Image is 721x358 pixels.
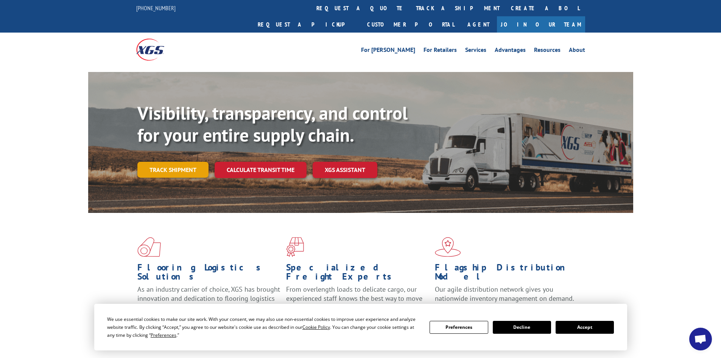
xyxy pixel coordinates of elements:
[215,162,307,178] a: Calculate transit time
[435,237,461,257] img: xgs-icon-flagship-distribution-model-red
[151,332,176,338] span: Preferences
[137,263,280,285] h1: Flooring Logistics Solutions
[361,16,460,33] a: Customer Portal
[302,324,330,330] span: Cookie Policy
[286,285,429,319] p: From overlength loads to delicate cargo, our experienced staff knows the best way to move your fr...
[534,47,561,55] a: Resources
[460,16,497,33] a: Agent
[497,16,585,33] a: Join Our Team
[137,237,161,257] img: xgs-icon-total-supply-chain-intelligence-red
[556,321,614,334] button: Accept
[136,4,176,12] a: [PHONE_NUMBER]
[465,47,486,55] a: Services
[361,47,415,55] a: For [PERSON_NAME]
[286,263,429,285] h1: Specialized Freight Experts
[107,315,420,339] div: We use essential cookies to make our site work. With your consent, we may also use non-essential ...
[569,47,585,55] a: About
[137,101,408,147] b: Visibility, transparency, and control for your entire supply chain.
[435,263,578,285] h1: Flagship Distribution Model
[286,237,304,257] img: xgs-icon-focused-on-flooring-red
[313,162,377,178] a: XGS ASSISTANT
[495,47,526,55] a: Advantages
[424,47,457,55] a: For Retailers
[137,285,280,312] span: As an industry carrier of choice, XGS has brought innovation and dedication to flooring logistics...
[430,321,488,334] button: Preferences
[493,321,551,334] button: Decline
[94,304,627,350] div: Cookie Consent Prompt
[137,162,209,178] a: Track shipment
[435,285,574,303] span: Our agile distribution network gives you nationwide inventory management on demand.
[252,16,361,33] a: Request a pickup
[689,328,712,350] div: Open chat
